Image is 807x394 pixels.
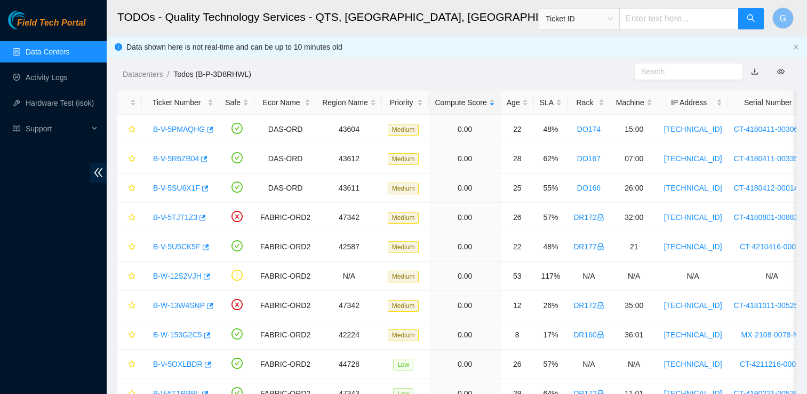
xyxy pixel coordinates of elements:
a: [TECHNICAL_ID] [664,360,722,368]
span: Medium [388,212,419,224]
td: 32:00 [610,203,658,232]
span: lock [597,243,604,250]
a: CT-4211216-00099 [740,360,804,368]
td: 12 [501,291,534,320]
td: 26 [501,203,534,232]
a: [TECHNICAL_ID] [664,213,722,222]
button: star [123,326,136,343]
td: 0.00 [429,350,500,379]
span: Medium [388,124,419,136]
td: 62% [534,144,568,174]
a: DR172lock [573,213,604,222]
td: N/A [568,262,610,291]
td: N/A [610,262,658,291]
a: [TECHNICAL_ID] [664,242,722,251]
a: Todos (B-P-3D8RHWL) [173,70,251,78]
a: DR177lock [573,242,604,251]
td: 21 [610,232,658,262]
span: Medium [388,300,419,312]
td: 43612 [316,144,382,174]
button: star [123,179,136,196]
td: 47342 [316,203,382,232]
td: N/A [568,350,610,379]
span: Medium [388,271,419,282]
span: star [128,125,135,134]
td: N/A [610,350,658,379]
td: FABRIC-ORD2 [254,262,316,291]
span: lock [597,302,604,309]
span: lock [597,331,604,338]
td: 0.00 [429,320,500,350]
a: B-V-5R6ZB04 [153,154,199,163]
span: Low [393,359,413,371]
span: lock [597,214,604,221]
td: 07:00 [610,144,658,174]
td: 22 [501,115,534,144]
a: Datacenters [123,70,163,78]
span: star [128,155,135,163]
td: 42587 [316,232,382,262]
a: Hardware Test (isok) [26,99,94,107]
td: 35:00 [610,291,658,320]
span: Medium [388,153,419,165]
button: download [743,63,766,80]
td: 28 [501,144,534,174]
td: FABRIC-ORD2 [254,232,316,262]
span: Medium [388,183,419,194]
td: FABRIC-ORD2 [254,350,316,379]
td: 26:00 [610,174,658,203]
input: Search [641,66,728,77]
input: Enter text here... [619,8,739,29]
span: check-circle [231,328,243,340]
td: 0.00 [429,291,500,320]
a: [TECHNICAL_ID] [664,330,722,339]
td: 17% [534,320,568,350]
span: close-circle [231,211,243,222]
td: N/A [316,262,382,291]
td: 47342 [316,291,382,320]
td: 117% [534,262,568,291]
button: star [123,267,136,285]
a: DR160lock [573,330,604,339]
span: check-circle [231,240,243,251]
span: Medium [388,329,419,341]
td: 43611 [316,174,382,203]
td: 57% [534,350,568,379]
a: B-W-13W4SNP [153,301,205,310]
td: FABRIC-ORD2 [254,203,316,232]
button: star [123,356,136,373]
span: star [128,272,135,281]
span: check-circle [231,358,243,369]
button: search [738,8,764,29]
td: 25 [501,174,534,203]
td: 0.00 [429,115,500,144]
td: DAS-ORD [254,115,316,144]
td: 26 [501,350,534,379]
a: [TECHNICAL_ID] [664,301,722,310]
a: B-W-153G2C5 [153,330,202,339]
span: read [13,125,20,132]
td: 36:01 [610,320,658,350]
td: 43604 [316,115,382,144]
td: 26% [534,291,568,320]
a: Akamai TechnologiesField Tech Portal [8,19,85,33]
a: [TECHNICAL_ID] [664,154,722,163]
span: check-circle [231,123,243,134]
a: B-V-5SU6X1F [153,184,200,192]
span: check-circle [231,152,243,163]
span: star [128,302,135,310]
td: 0.00 [429,203,500,232]
td: 22 [501,232,534,262]
a: CT-4210416-00035 [740,242,804,251]
a: DO167 [577,154,601,163]
td: N/A [658,262,728,291]
a: download [751,67,758,76]
button: star [123,150,136,167]
span: close [793,44,799,50]
span: check-circle [231,182,243,193]
a: Activity Logs [26,73,68,82]
span: double-left [90,163,107,183]
td: DAS-ORD [254,144,316,174]
td: DAS-ORD [254,174,316,203]
td: 15:00 [610,115,658,144]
